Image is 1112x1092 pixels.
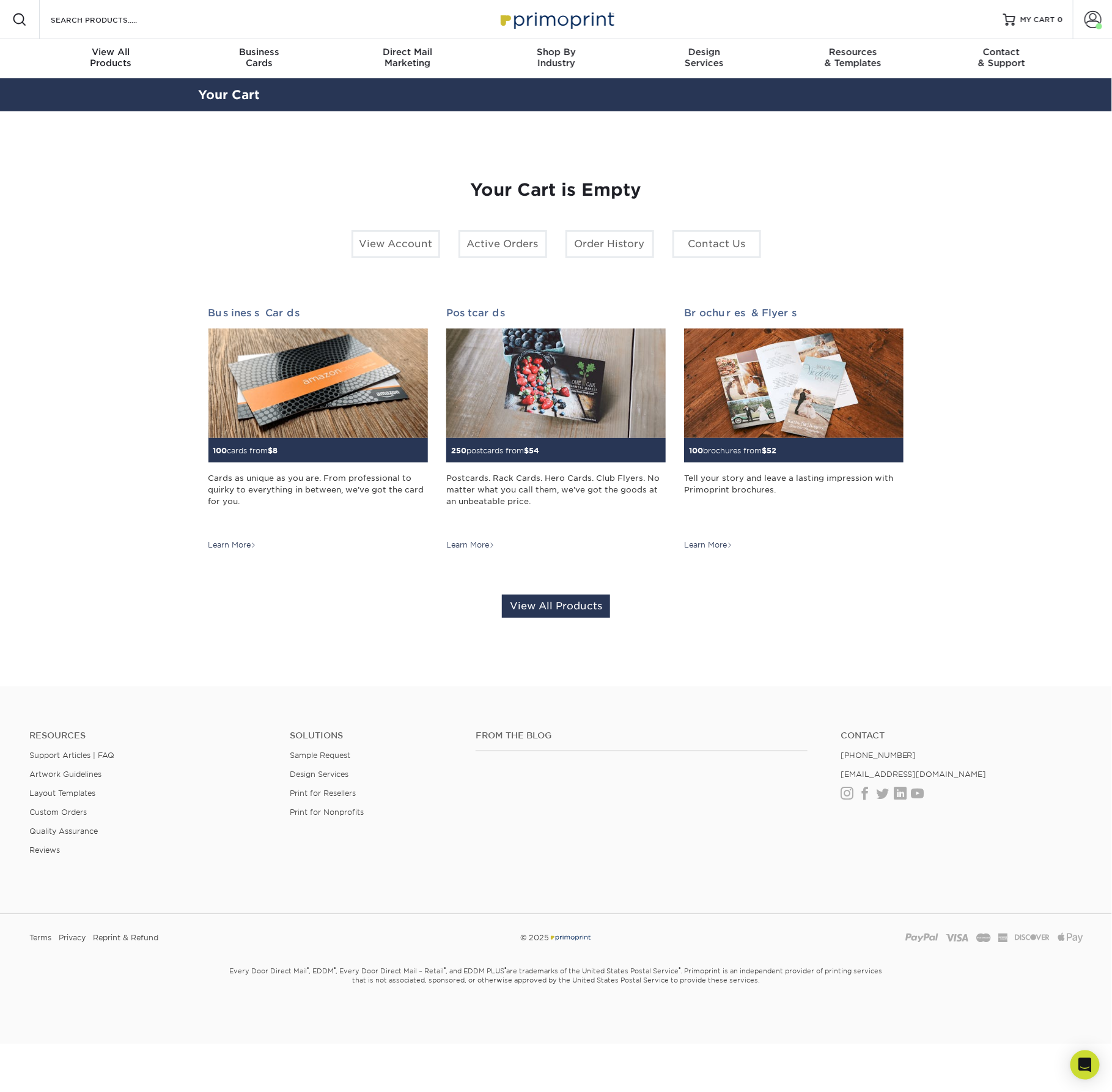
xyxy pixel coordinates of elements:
a: Resources& Templates [779,39,927,78]
sup: ® [307,966,309,972]
small: postcards from [451,446,539,455]
div: Services [630,46,779,69]
a: Artwork Guidelines [29,770,101,779]
a: Reviews [29,845,60,855]
h2: Postcards [446,307,666,319]
div: Learn More [208,540,257,551]
iframe: Google Customer Reviews [3,1055,104,1088]
span: 100 [213,446,227,455]
div: Industry [482,46,630,69]
a: Print for Nonprofits [290,808,364,817]
h4: Solutions [290,730,457,741]
span: Contact [927,46,1076,58]
a: Reprint & Refund [93,929,158,947]
div: Learn More [446,540,495,551]
a: Contact [841,730,1083,741]
a: [EMAIL_ADDRESS][DOMAIN_NAME] [841,770,987,779]
a: Sample Request [290,751,350,760]
div: & Templates [779,46,927,69]
a: View AllProducts [37,39,185,78]
div: Tell your story and leave a lasting impression with Primoprint brochures. [684,472,904,531]
a: Your Cart [199,87,260,102]
img: Brochures & Flyers [684,329,904,438]
sup: ® [505,966,507,972]
span: $ [268,446,273,455]
h2: Brochures & Flyers [684,307,904,319]
div: & Support [927,46,1076,69]
a: Design Services [290,770,348,779]
a: Contact& Support [927,39,1076,78]
img: Postcards [446,329,666,438]
div: © 2025 [377,929,734,947]
div: Products [37,46,185,69]
div: Marketing [333,46,482,69]
a: Active Orders [458,230,547,258]
a: Privacy [59,929,86,947]
a: Terms [29,929,51,947]
span: Resources [779,46,927,58]
span: 54 [529,446,539,455]
a: View All Products [502,595,610,618]
span: 52 [767,446,776,455]
span: MY CART [1020,15,1055,25]
small: cards from [213,446,278,455]
img: Primoprint [495,6,617,32]
a: Postcards 250postcards from$54 Postcards. Rack Cards. Hero Cards. Club Flyers. No matter what you... [446,307,666,551]
a: [PHONE_NUMBER] [841,751,916,760]
div: Open Intercom Messenger [1070,1050,1100,1080]
div: Cards as unique as you are. From professional to quirky to everything in between, we've got the c... [208,472,428,531]
div: Cards [185,46,333,69]
small: brochures from [689,446,776,455]
a: Shop ByIndustry [482,39,630,78]
a: Quality Assurance [29,826,98,836]
a: View Account [352,230,440,258]
a: Support Articles | FAQ [29,751,114,760]
span: Business [185,46,333,58]
h4: Resources [29,730,271,741]
a: Contact Us [672,230,761,258]
span: $ [524,446,529,455]
img: Business Cards [208,329,428,438]
span: Design [630,46,779,58]
a: Order History [565,230,654,258]
span: Shop By [482,46,630,58]
div: Learn More [684,540,732,551]
span: 250 [451,446,466,455]
small: Every Door Direct Mail , EDDM , Every Door Direct Mail – Retail , and EDDM PLUS are trademarks of... [199,962,914,1016]
span: $ [762,446,767,455]
input: SEARCH PRODUCTS..... [50,12,169,27]
span: View All [37,46,185,58]
a: Custom Orders [29,808,87,817]
sup: ® [444,966,446,972]
sup: ® [679,966,681,972]
span: 100 [689,446,703,455]
span: 8 [273,446,278,455]
a: Direct MailMarketing [333,39,482,78]
h4: From the Blog [476,730,808,741]
a: DesignServices [630,39,779,78]
a: Print for Resellers [290,789,356,798]
sup: ® [334,966,336,972]
a: Layout Templates [29,789,95,798]
a: Business Cards 100cards from$8 Cards as unique as you are. From professional to quirky to everyth... [208,307,428,551]
a: BusinessCards [185,39,333,78]
span: Direct Mail [333,46,482,58]
img: Primoprint [549,933,592,942]
a: Brochures & Flyers 100brochures from$52 Tell your story and leave a lasting impression with Primo... [684,307,904,551]
div: Postcards. Rack Cards. Hero Cards. Club Flyers. No matter what you call them, we've got the goods... [446,472,666,531]
h2: Business Cards [208,307,428,319]
span: 0 [1058,15,1063,24]
h1: Your Cart is Empty [208,180,904,201]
